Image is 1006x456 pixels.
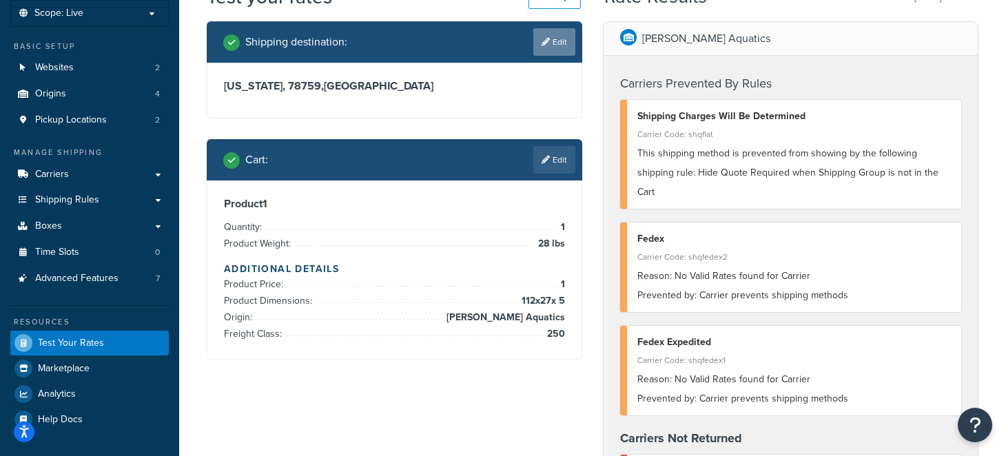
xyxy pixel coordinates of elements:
a: Shipping Rules [10,187,169,213]
span: Boxes [35,220,62,232]
div: Carrier Code: shqfedex2 [637,247,951,267]
div: Fedex Expedited [637,333,951,352]
h2: Cart : [245,154,268,166]
span: 112 x 27 x 5 [518,293,565,309]
a: Help Docs [10,407,169,432]
a: Marketplace [10,356,169,381]
div: Carrier Code: shqflat [637,125,951,144]
span: Origins [35,88,66,100]
span: Prevented by: [637,391,697,406]
span: Reason: [637,372,672,386]
div: Shipping Charges Will Be Determined [637,107,951,126]
li: Origins [10,81,169,107]
a: Websites2 [10,55,169,81]
li: Pickup Locations [10,107,169,133]
span: Prevented by: [637,288,697,302]
span: 0 [155,247,160,258]
li: Time Slots [10,240,169,265]
span: Advanced Features [35,273,119,284]
a: Pickup Locations2 [10,107,169,133]
span: Pickup Locations [35,114,107,126]
span: 250 [544,326,565,342]
a: Carriers [10,162,169,187]
div: No Valid Rates found for Carrier [637,267,951,286]
h4: Carriers Prevented By Rules [620,74,961,93]
div: Fedex [637,229,951,249]
li: Websites [10,55,169,81]
span: Marketplace [38,363,90,375]
h3: Product 1 [224,197,565,211]
span: 4 [155,88,160,100]
span: Product Price: [224,277,287,291]
a: Analytics [10,382,169,406]
h3: [US_STATE], 78759 , [GEOGRAPHIC_DATA] [224,79,565,93]
a: Edit [533,28,575,56]
div: Resources [10,316,169,328]
span: 7 [156,273,160,284]
span: Websites [35,62,74,74]
a: Test Your Rates [10,331,169,355]
span: Quantity: [224,220,265,234]
strong: Carriers Not Returned [620,429,742,447]
span: 1 [557,276,565,293]
a: Boxes [10,214,169,239]
span: 2 [155,114,160,126]
a: Time Slots0 [10,240,169,265]
div: Carrier Code: shqfedex1 [637,351,951,370]
span: This shipping method is prevented from showing by the following shipping rule: Hide Quote Require... [637,146,938,199]
div: Basic Setup [10,41,169,52]
span: Freight Class: [224,327,285,341]
span: [PERSON_NAME] Aquatics [443,309,565,326]
span: Scope: Live [34,8,83,19]
span: Time Slots [35,247,79,258]
a: Origins4 [10,81,169,107]
button: Open Resource Center [958,408,992,442]
li: Advanced Features [10,266,169,291]
span: Product Dimensions: [224,293,316,308]
h4: Additional Details [224,262,565,276]
span: 1 [557,219,565,236]
a: Advanced Features7 [10,266,169,291]
div: Manage Shipping [10,147,169,158]
span: 28 lbs [535,236,565,252]
div: No Valid Rates found for Carrier [637,370,951,389]
div: Carrier prevents shipping methods [637,286,951,305]
span: 2 [155,62,160,74]
a: Edit [533,146,575,174]
span: Test Your Rates [38,338,104,349]
span: Carriers [35,169,69,180]
p: [PERSON_NAME] Aquatics [642,29,770,48]
span: Help Docs [38,414,83,426]
span: Reason: [637,269,672,283]
span: Shipping Rules [35,194,99,206]
span: Analytics [38,388,76,400]
div: Carrier prevents shipping methods [637,389,951,408]
span: Origin: [224,310,256,324]
span: Product Weight: [224,236,294,251]
h2: Shipping destination : [245,36,347,48]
